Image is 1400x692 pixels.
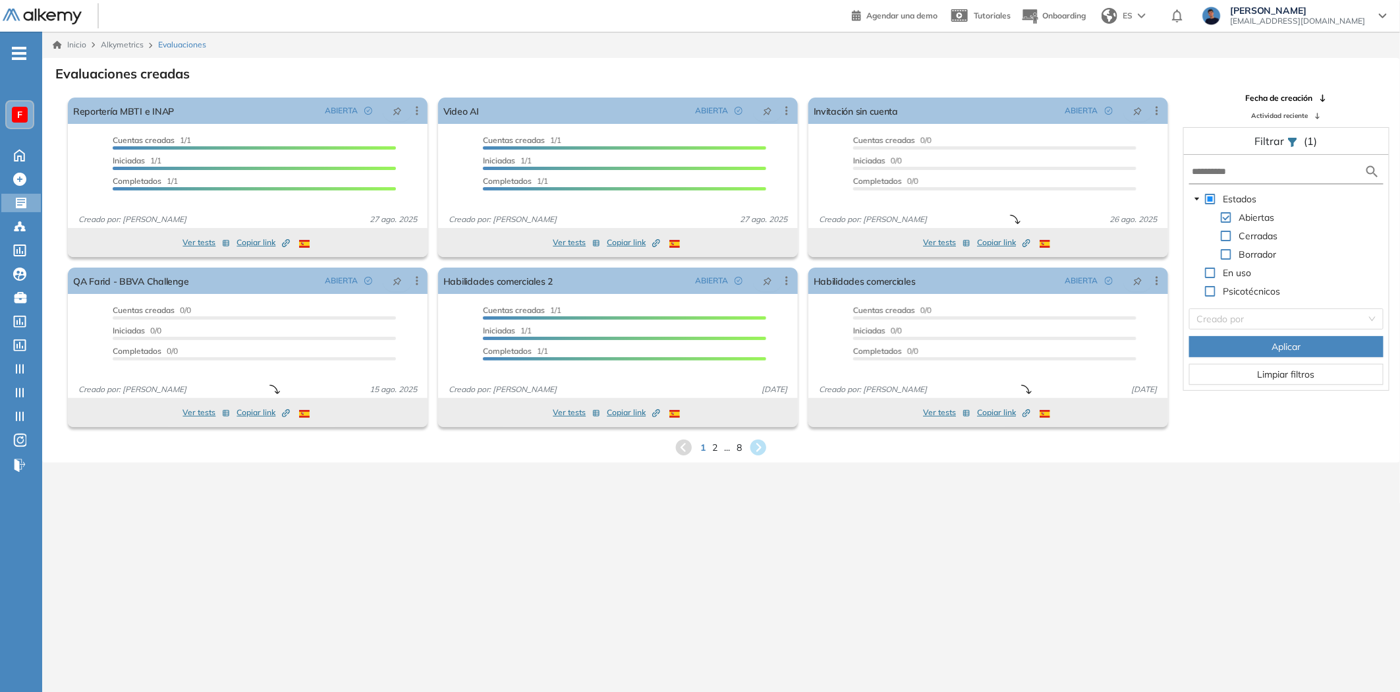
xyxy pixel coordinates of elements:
span: 0/0 [113,346,178,356]
img: arrow [1138,13,1146,18]
span: Copiar link [977,407,1030,418]
button: Ver tests [182,405,230,420]
span: Cuentas creadas [113,135,175,145]
span: Evaluaciones [158,39,206,51]
span: ABIERTA [695,275,728,287]
span: 1/1 [483,156,532,165]
img: search icon [1364,163,1380,180]
span: Alkymetrics [101,40,144,49]
span: pushpin [1133,275,1142,286]
button: Ver tests [553,405,600,420]
span: Agendar una demo [866,11,938,20]
a: Video AI [443,98,479,124]
span: Iniciadas [483,156,515,165]
span: 1/1 [483,326,532,335]
button: Onboarding [1021,2,1086,30]
span: [EMAIL_ADDRESS][DOMAIN_NAME] [1230,16,1366,26]
span: Completados [483,176,532,186]
span: En uso [1221,265,1254,281]
img: ESP [299,410,310,418]
button: pushpin [383,100,412,121]
span: Cuentas creadas [483,305,545,315]
span: check-circle [364,277,372,285]
span: Completados [853,176,902,186]
span: 15 ago. 2025 [364,384,422,395]
h3: Evaluaciones creadas [55,66,190,82]
span: 8 [737,441,742,455]
span: Estados [1221,191,1260,207]
span: pushpin [393,275,402,286]
span: Creado por: [PERSON_NAME] [73,384,192,395]
button: Ver tests [182,235,230,250]
span: 0/0 [853,326,902,335]
a: Agendar una demo [852,7,938,22]
span: [DATE] [756,384,793,395]
img: ESP [1040,410,1050,418]
a: Reportería MBTI e INAP [73,98,174,124]
span: Completados [113,176,161,186]
button: Limpiar filtros [1189,364,1384,385]
span: ABIERTA [695,105,728,117]
span: Borrador [1239,248,1277,260]
span: check-circle [364,107,372,115]
span: 0/0 [853,305,932,315]
a: Invitación sin cuenta [814,98,898,124]
span: En uso [1223,267,1252,279]
span: 27 ago. 2025 [364,214,422,225]
span: [PERSON_NAME] [1230,5,1366,16]
span: Creado por: [PERSON_NAME] [814,214,932,225]
span: 1/1 [483,346,548,356]
span: Filtrar [1255,134,1287,148]
span: 2 [712,441,717,455]
span: Limpiar filtros [1258,367,1315,382]
span: ABIERTA [1065,105,1098,117]
span: 1/1 [113,135,191,145]
button: pushpin [753,100,782,121]
span: [DATE] [1127,384,1163,395]
button: Copiar link [237,405,290,420]
span: 26 ago. 2025 [1105,214,1163,225]
span: Iniciadas [853,156,885,165]
span: Iniciadas [113,326,145,335]
span: 1/1 [113,156,161,165]
img: Logo [3,9,82,25]
span: Copiar link [237,407,290,418]
span: ... [724,441,730,455]
span: 27 ago. 2025 [735,214,793,225]
span: Cuentas creadas [113,305,175,315]
img: ESP [669,240,680,248]
span: (1) [1304,133,1318,149]
button: pushpin [1123,100,1152,121]
button: Copiar link [977,405,1030,420]
span: check-circle [735,277,742,285]
img: ESP [669,410,680,418]
span: Estados [1223,193,1257,205]
span: 1/1 [113,176,178,186]
span: check-circle [1105,107,1113,115]
button: pushpin [383,270,412,291]
button: Copiar link [977,235,1030,250]
button: Copiar link [607,405,660,420]
span: Copiar link [237,237,290,248]
span: Cerradas [1237,228,1281,244]
span: 1/1 [483,305,561,315]
span: Creado por: [PERSON_NAME] [443,214,562,225]
span: Completados [113,346,161,356]
span: Cuentas creadas [853,135,915,145]
a: Habilidades comerciales [814,268,916,294]
span: 0/0 [853,176,918,186]
span: Iniciadas [483,326,515,335]
span: ABIERTA [325,105,358,117]
span: Completados [483,346,532,356]
span: Completados [853,346,902,356]
span: pushpin [763,275,772,286]
img: world [1102,8,1117,24]
span: Aplicar [1272,339,1301,354]
button: Copiar link [607,235,660,250]
span: F [17,109,22,120]
span: 0/0 [853,135,932,145]
span: 1/1 [483,176,548,186]
span: Borrador [1237,246,1279,262]
span: pushpin [393,105,402,116]
span: 0/0 [853,156,902,165]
